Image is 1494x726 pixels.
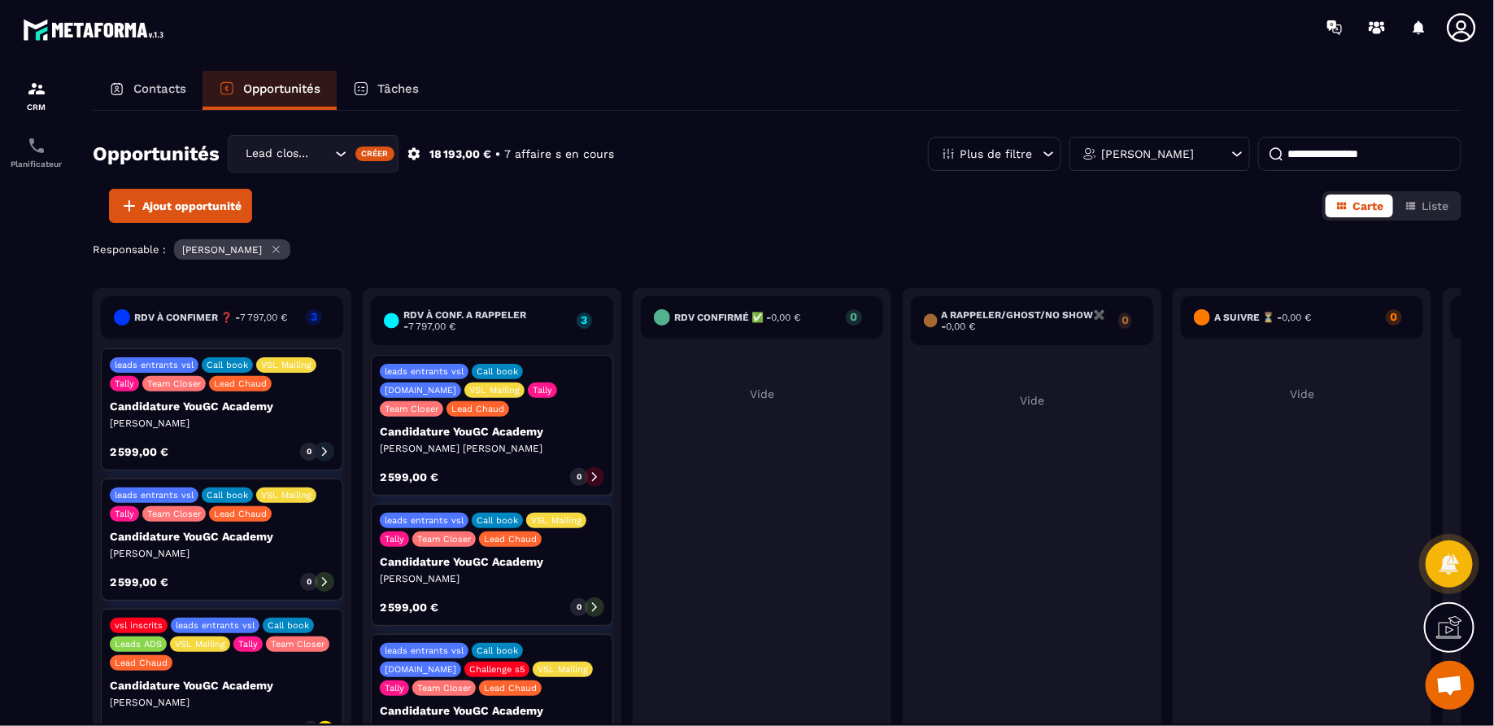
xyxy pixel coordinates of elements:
p: [PERSON_NAME] [110,547,334,560]
span: 0,00 € [771,312,800,323]
p: Candidature YouGC Academy [380,555,604,568]
p: [PERSON_NAME] [380,572,604,585]
p: Tally [238,639,258,649]
div: Search for option [228,135,399,173]
p: Lead Chaud [214,509,267,519]
p: leads entrants vsl [385,645,464,656]
p: Opportunités [243,81,320,96]
button: Liste [1395,195,1458,217]
p: Call book [268,620,309,631]
p: Team Closer [271,639,324,649]
p: Lead Chaud [214,378,267,389]
img: logo [23,15,169,45]
p: 7 affaire s en cours [504,147,614,162]
p: Planificateur [4,160,69,168]
span: Ajout opportunité [142,198,242,214]
a: Tâches [337,71,435,110]
p: Team Closer [417,683,471,693]
span: Liste [1422,199,1448,212]
p: 2 599,00 € [380,471,438,483]
h6: A RAPPELER/GHOST/NO SHOW✖️ - [942,309,1110,332]
p: 18 193,00 € [429,147,491,162]
p: Tally [115,509,134,519]
span: Lead closing [242,145,315,163]
p: Team Closer [147,509,201,519]
span: 7 797,00 € [408,321,455,332]
a: schedulerschedulerPlanificateur [4,124,69,181]
p: Call book [477,645,518,656]
p: [PERSON_NAME] [1101,148,1194,160]
p: 2 599,00 € [380,601,438,613]
p: VSL Mailing [469,385,520,396]
span: 0,00 € [947,321,976,332]
div: Créer [355,147,395,161]
p: [PERSON_NAME] [110,417,334,430]
p: Tally [115,378,134,389]
p: VSL Mailing [261,360,311,370]
p: 0 [846,311,862,322]
a: Contacts [93,71,203,110]
p: 3 [577,314,592,326]
p: Candidature YouGC Academy [380,704,604,717]
p: 0 [577,601,581,613]
p: Team Closer [147,378,201,389]
p: 2 599,00 € [110,446,168,457]
p: Vide [641,387,883,400]
p: Candidature YouGC Academy [110,400,334,413]
p: 0 [577,471,581,483]
p: Call book [477,366,518,377]
p: Candidature YouGC Academy [110,679,334,692]
p: Call book [207,490,248,501]
p: Candidature YouGC Academy [110,530,334,543]
p: leads entrants vsl [385,515,464,526]
p: • [495,147,500,162]
h6: RDV à conf. A RAPPELER - [403,309,569,332]
p: Lead Chaud [451,404,504,414]
h6: RDV à confimer ❓ - [134,312,287,323]
p: 0 [307,446,311,457]
p: Leads ADS [115,639,162,649]
p: [DOMAIN_NAME] [385,664,456,675]
p: Contacts [133,81,186,96]
p: 0 [1386,311,1402,322]
button: Ajout opportunité [109,189,252,223]
p: [PERSON_NAME] [110,696,334,709]
h6: Rdv confirmé ✅ - [674,312,800,323]
p: leads entrants vsl [176,620,255,631]
p: Tâches [377,81,419,96]
p: Call book [207,360,248,370]
p: VSL Mailing [261,490,311,501]
p: Lead Chaud [115,658,168,668]
p: VSL Mailing [175,639,225,649]
p: CRM [4,103,69,112]
p: leads entrants vsl [385,366,464,377]
p: Candidature YouGC Academy [380,425,604,438]
p: Tally [385,683,404,693]
p: Vide [1181,387,1423,400]
span: Carte [1352,199,1383,212]
p: Lead Chaud [484,683,537,693]
p: 0 [307,576,311,588]
p: Plus de filtre [960,148,1032,160]
a: Opportunités [203,71,337,110]
p: [PERSON_NAME] [182,244,262,256]
p: Lead Chaud [484,534,537,544]
button: Carte [1326,195,1393,217]
a: formationformationCRM [4,67,69,124]
p: Team Closer [385,404,438,414]
p: 0 [1118,314,1132,326]
p: Team Closer [417,534,471,544]
p: 2 599,00 € [110,576,168,588]
p: Vide [911,394,1153,407]
p: VSL Mailing [531,515,581,526]
img: scheduler [27,136,46,155]
img: formation [27,79,46,98]
p: Responsable : [93,243,166,256]
p: 3 [306,311,322,322]
h2: Opportunités [93,138,220,170]
p: leads entrants vsl [115,360,194,370]
span: 0,00 € [1282,312,1311,323]
div: Ouvrir le chat [1426,661,1474,710]
p: Tally [385,534,404,544]
p: vsl inscrits [115,620,163,631]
